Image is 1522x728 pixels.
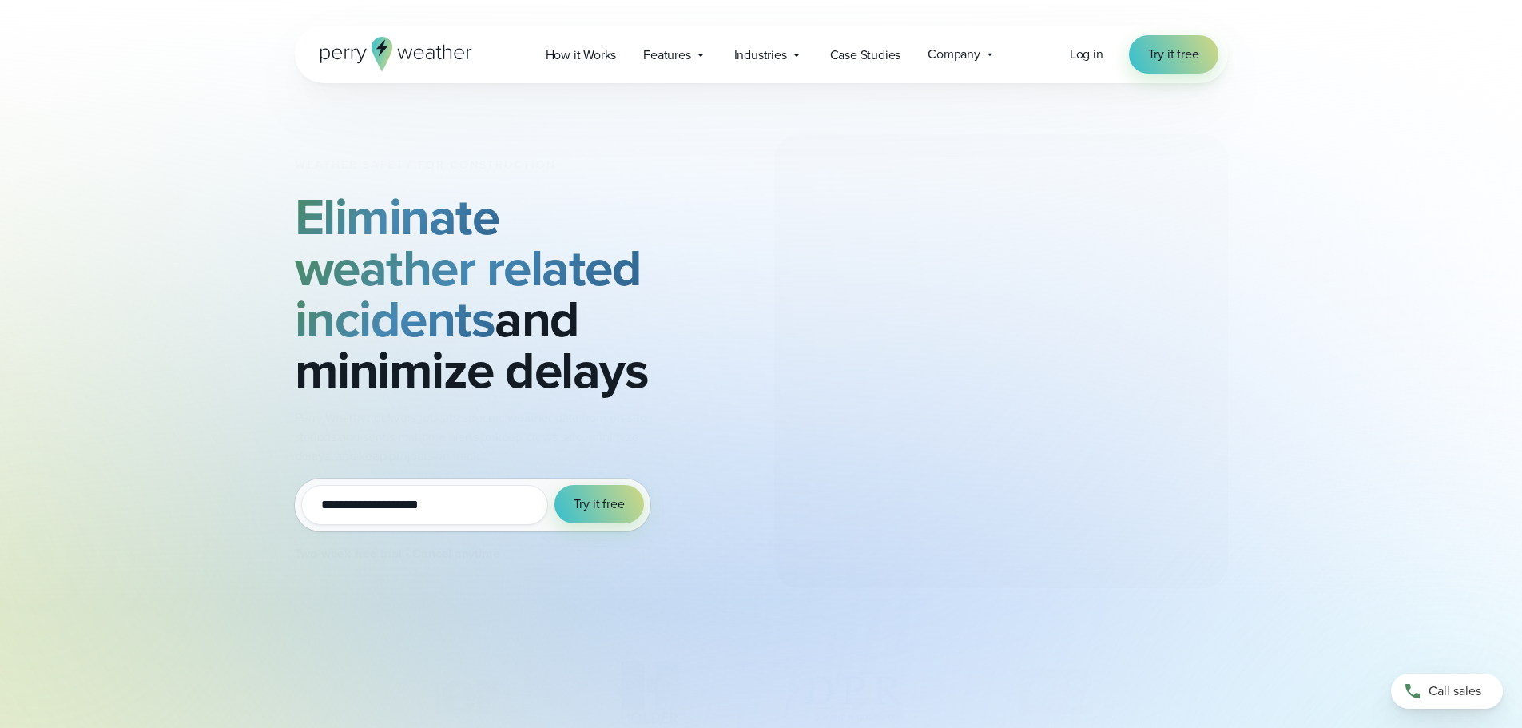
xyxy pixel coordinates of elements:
[734,46,787,65] span: Industries
[1148,45,1199,64] span: Try it free
[1391,674,1503,709] a: Call sales
[532,38,630,71] a: How it Works
[1129,35,1218,74] a: Try it free
[1070,45,1103,63] span: Log in
[928,45,980,64] span: Company
[546,46,617,65] span: How it Works
[830,46,901,65] span: Case Studies
[1070,45,1103,64] a: Log in
[643,46,690,65] span: Features
[1429,682,1481,701] span: Call sales
[817,38,915,71] a: Case Studies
